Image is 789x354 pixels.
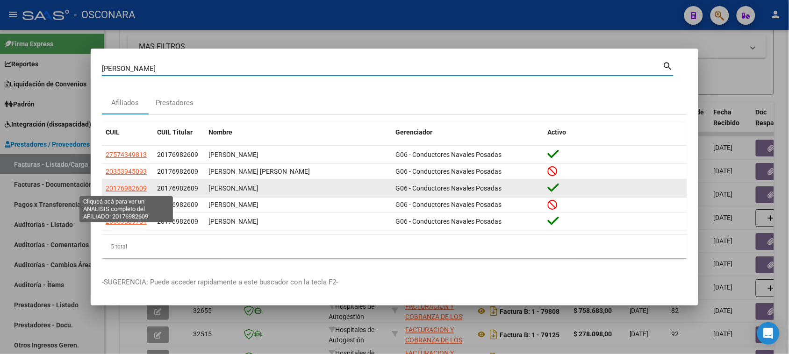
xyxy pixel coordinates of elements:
span: 20559039781 [106,218,147,225]
span: G06 - Conductores Navales Posadas [395,168,502,175]
span: G06 - Conductores Navales Posadas [395,151,502,158]
span: 20176982609 [157,151,198,158]
div: Prestadores [156,98,194,108]
div: Open Intercom Messenger [757,322,780,345]
span: G06 - Conductores Navales Posadas [395,184,502,192]
span: Gerenciador [395,128,432,136]
datatable-header-cell: CUIL [102,122,153,142]
span: Activo [548,128,567,136]
div: Afiliados [112,98,139,108]
div: [PERSON_NAME] [208,183,388,194]
span: CUIL Titular [157,128,193,136]
div: [PERSON_NAME] [208,216,388,227]
div: [PERSON_NAME] [PERSON_NAME] [208,166,388,177]
span: G06 - Conductores Navales Posadas [395,218,502,225]
div: 5 total [102,235,687,258]
div: [PERSON_NAME] [208,149,388,160]
span: Nombre [208,128,232,136]
span: 20176982609 [157,218,198,225]
datatable-header-cell: CUIL Titular [153,122,205,142]
datatable-header-cell: Nombre [205,122,392,142]
span: 20353945093 [106,168,147,175]
span: 27574349813 [106,151,147,158]
div: [PERSON_NAME] [208,199,388,210]
span: 20176982609 [106,184,147,192]
p: -SUGERENCIA: Puede acceder rapidamente a este buscador con la tecla F2- [102,277,687,288]
span: G06 - Conductores Navales Posadas [395,201,502,208]
span: 20176982609 [157,201,198,208]
span: 20176982609 [157,184,198,192]
datatable-header-cell: Gerenciador [392,122,544,142]
span: 20176982609 [157,168,198,175]
span: 23449647769 [106,201,147,208]
datatable-header-cell: Activo [544,122,687,142]
mat-icon: search [663,60,674,71]
span: CUIL [106,128,120,136]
